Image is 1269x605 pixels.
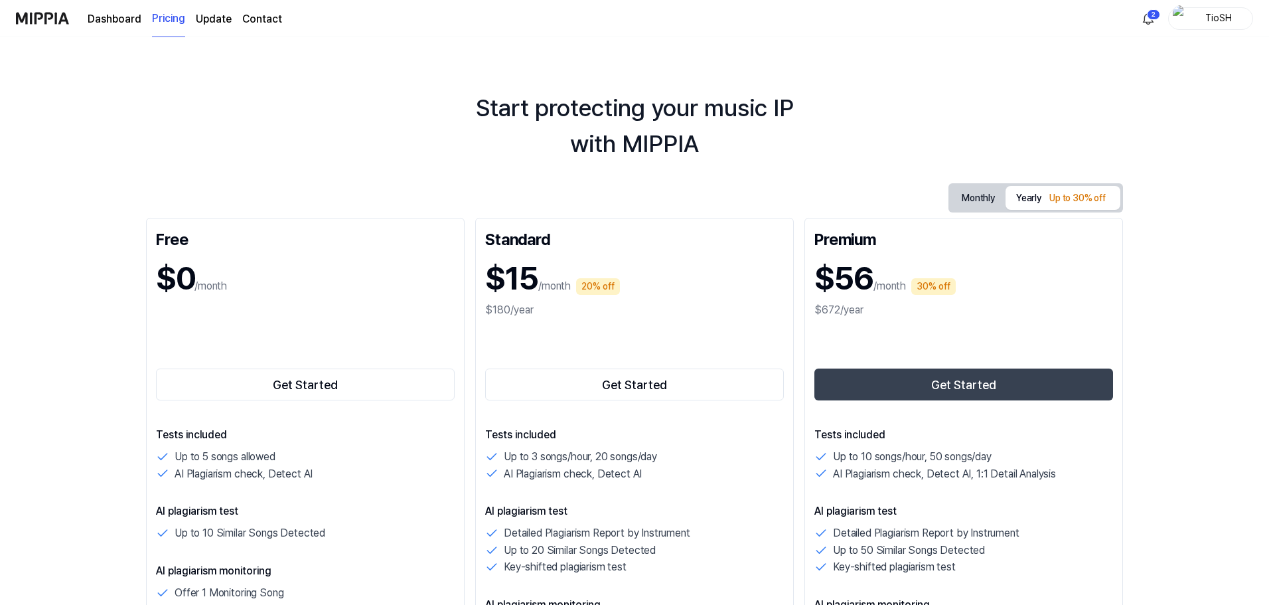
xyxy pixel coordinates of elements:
p: Up to 10 songs/hour, 50 songs/day [833,448,992,466]
div: 2 [1147,9,1160,20]
h1: $56 [814,254,873,302]
button: Get Started [156,369,455,400]
p: AI plagiarism test [814,503,1113,519]
p: AI plagiarism test [156,503,455,519]
div: Premium [814,228,1113,249]
p: Detailed Plagiarism Report by Instrument [504,525,690,542]
button: Get Started [814,369,1113,400]
a: Pricing [152,1,185,37]
h1: $0 [156,254,194,302]
img: profile [1173,5,1189,32]
a: Dashboard [88,11,141,27]
p: Detailed Plagiarism Report by Instrument [833,525,1019,542]
p: Offer 1 Monitoring Song [175,584,283,602]
div: $672/year [814,302,1113,318]
p: AI plagiarism test [485,503,784,519]
p: Tests included [485,427,784,443]
p: AI Plagiarism check, Detect AI, 1:1 Detail Analysis [833,466,1056,483]
p: Key-shifted plagiarism test [504,559,627,576]
p: AI plagiarism monitoring [156,563,455,579]
button: Yearly [1006,186,1120,210]
p: /month [538,278,571,294]
button: Monthly [951,186,1006,211]
div: Standard [485,228,784,249]
p: Tests included [814,427,1113,443]
a: Get Started [814,366,1113,403]
p: Up to 50 Similar Songs Detected [833,542,985,559]
p: Up to 3 songs/hour, 20 songs/day [504,448,657,466]
div: Up to 30% off [1045,189,1110,209]
p: Tests included [156,427,455,443]
p: AI Plagiarism check, Detect AI [175,466,313,483]
p: Up to 10 Similar Songs Detected [175,525,325,542]
img: 알림 [1140,11,1156,27]
p: /month [194,278,227,294]
div: Free [156,228,455,249]
a: Contact [242,11,282,27]
button: profileTioSH [1168,7,1253,30]
div: $180/year [485,302,784,318]
div: 20% off [576,278,620,295]
p: Up to 20 Similar Songs Detected [504,542,656,559]
p: /month [873,278,906,294]
p: Up to 5 songs allowed [175,448,275,466]
div: TioSH [1193,11,1244,25]
p: Key-shifted plagiarism test [833,559,956,576]
a: Update [196,11,232,27]
a: Get Started [156,366,455,403]
h1: $15 [485,254,538,302]
a: Get Started [485,366,784,403]
div: 30% off [911,278,956,295]
button: Get Started [485,369,784,400]
p: AI Plagiarism check, Detect AI [504,466,642,483]
button: 알림2 [1138,8,1159,29]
